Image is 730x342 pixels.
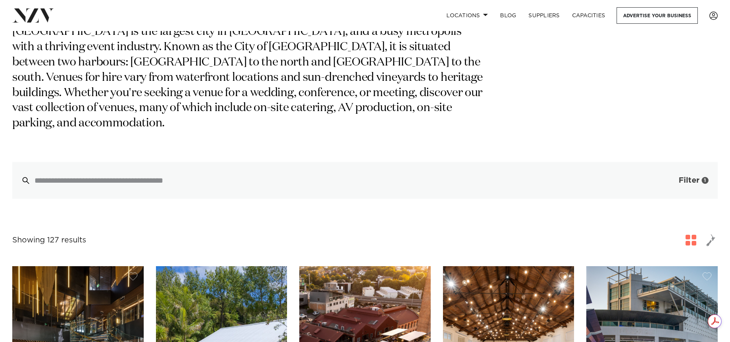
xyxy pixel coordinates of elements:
a: BLOG [494,7,522,24]
a: Locations [440,7,494,24]
img: nzv-logo.png [12,8,54,22]
a: Advertise your business [617,7,698,24]
div: 1 [702,177,709,184]
span: Filter [679,177,699,184]
a: SUPPLIERS [522,7,566,24]
button: Filter1 [654,162,718,199]
p: [GEOGRAPHIC_DATA] is the largest city in [GEOGRAPHIC_DATA], and a busy metropolis with a thriving... [12,25,486,131]
a: Capacities [566,7,612,24]
div: Showing 127 results [12,234,86,246]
